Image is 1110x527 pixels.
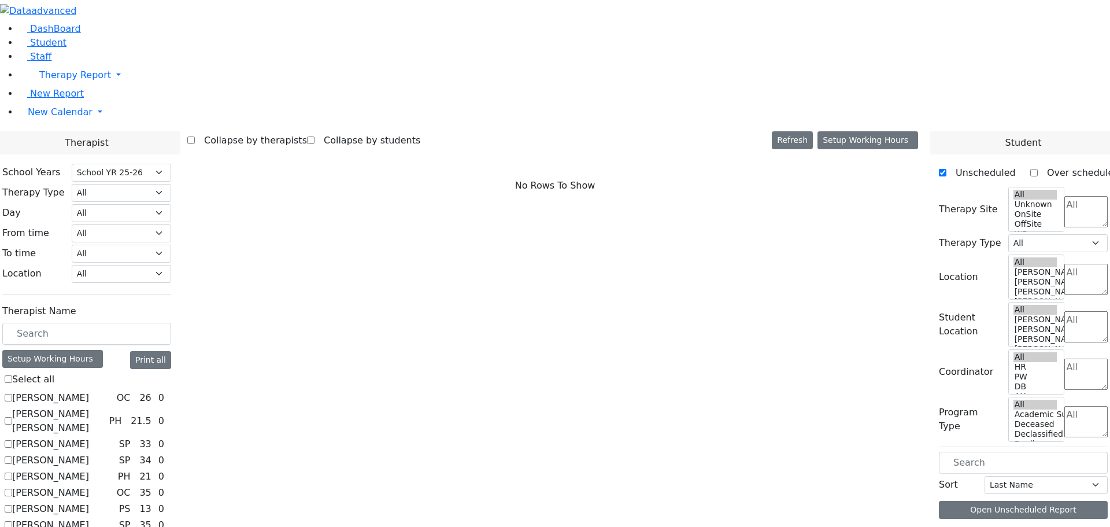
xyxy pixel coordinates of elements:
option: All [1013,257,1057,267]
label: [PERSON_NAME] [12,502,89,516]
div: 0 [156,391,166,405]
div: OC [112,486,135,500]
option: [PERSON_NAME] 2 [1013,297,1057,307]
textarea: Search [1064,406,1108,437]
label: [PERSON_NAME] [12,391,89,405]
label: [PERSON_NAME] [12,454,89,467]
option: All [1013,352,1057,362]
option: [PERSON_NAME] 3 [1013,334,1057,344]
option: All [1013,305,1057,315]
textarea: Search [1064,359,1108,390]
input: Search [939,452,1108,474]
div: 33 [137,437,153,451]
div: PS [114,502,135,516]
div: Setup Working Hours [2,350,103,368]
option: Declassified [1013,429,1057,439]
span: New Report [30,88,84,99]
a: New Calendar [18,101,1110,124]
div: 13 [137,502,153,516]
div: 0 [156,414,166,428]
button: Open Unscheduled Report [939,501,1108,519]
span: Student [30,37,66,48]
option: DB [1013,382,1057,392]
option: All [1013,190,1057,200]
label: Therapy Site [939,202,998,216]
div: 21.5 [128,414,154,428]
div: 0 [156,502,166,516]
div: 26 [137,391,153,405]
div: 21 [137,470,153,484]
textarea: Search [1064,196,1108,227]
span: DashBoard [30,23,81,34]
label: Select all [12,373,54,386]
option: AH [1013,392,1057,401]
label: Program Type [939,406,1001,433]
option: OffSite [1013,219,1057,229]
span: Staff [30,51,51,62]
button: Setup Working Hours [817,131,918,149]
label: [PERSON_NAME] [PERSON_NAME] [12,407,104,435]
label: School Years [2,165,60,179]
a: Student [18,37,66,48]
label: Unscheduled [946,164,1016,182]
label: Coordinator [939,365,993,379]
div: PH [104,414,126,428]
a: DashBoard [18,23,81,34]
label: Location [939,270,978,284]
div: 0 [156,486,166,500]
label: From time [2,226,49,240]
textarea: Search [1064,264,1108,295]
label: Collapse by therapists [195,131,307,150]
span: No Rows To Show [515,179,595,193]
option: [PERSON_NAME] 4 [1013,277,1057,287]
span: Therapist [65,136,108,150]
div: 34 [137,454,153,467]
textarea: Search [1064,311,1108,342]
span: Student [1005,136,1041,150]
label: [PERSON_NAME] [12,470,89,484]
option: OnSite [1013,209,1057,219]
option: [PERSON_NAME] 3 [1013,287,1057,297]
option: WP [1013,229,1057,239]
div: 0 [156,470,166,484]
option: HR [1013,362,1057,372]
label: Therapy Type [939,236,1001,250]
label: Location [2,267,42,281]
a: Staff [18,51,51,62]
label: [PERSON_NAME] [12,486,89,500]
div: 0 [156,454,166,467]
option: [PERSON_NAME] 5 [1013,315,1057,325]
a: New Report [18,88,84,99]
span: Therapy Report [39,69,111,80]
option: [PERSON_NAME] 5 [1013,267,1057,277]
option: All [1013,400,1057,410]
div: SP [114,454,135,467]
input: Search [2,323,171,345]
option: [PERSON_NAME] 4 [1013,325,1057,334]
option: Academic Support [1013,410,1057,419]
a: Therapy Report [18,64,1110,87]
label: Collapse by students [314,131,420,150]
option: Deceased [1013,419,1057,429]
label: Therapy Type [2,186,65,200]
button: Print all [130,351,171,369]
label: Day [2,206,21,220]
label: To time [2,246,36,260]
label: Sort [939,478,958,492]
div: PH [113,470,135,484]
option: Unknown [1013,200,1057,209]
div: 35 [137,486,153,500]
button: Refresh [772,131,813,149]
div: SP [114,437,135,451]
span: New Calendar [28,106,92,117]
label: Student Location [939,311,1001,338]
label: [PERSON_NAME] [12,437,89,451]
label: Therapist Name [2,304,76,318]
option: PW [1013,372,1057,382]
option: [PERSON_NAME] 2 [1013,344,1057,354]
div: OC [112,391,135,405]
div: 0 [156,437,166,451]
option: Declines [1013,439,1057,449]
